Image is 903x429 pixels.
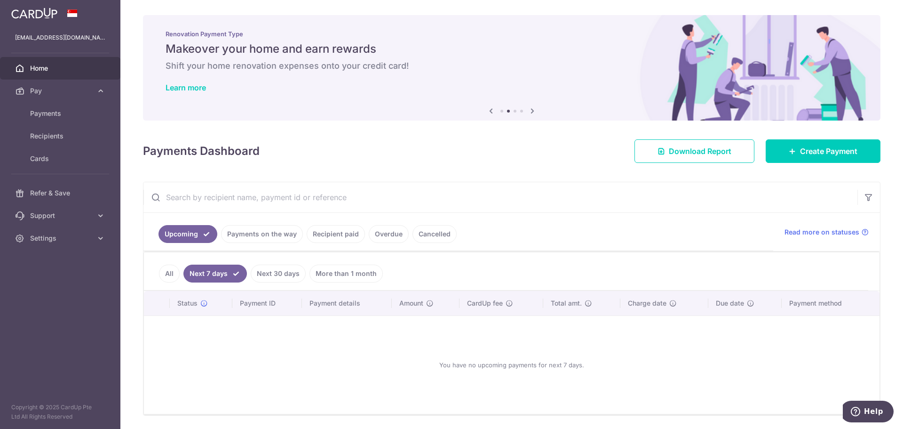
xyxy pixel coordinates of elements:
[309,265,383,283] a: More than 1 month
[166,41,858,57] h5: Makeover your home and earn rewards
[232,291,302,316] th: Payment ID
[784,227,859,237] span: Read more on statuses
[11,8,57,19] img: CardUp
[143,15,880,121] img: Renovation banner
[166,83,206,92] a: Learn more
[784,227,869,237] a: Read more on statuses
[143,143,260,160] h4: Payments Dashboard
[399,299,423,308] span: Amount
[177,299,198,308] span: Status
[716,299,744,308] span: Due date
[843,401,894,424] iframe: Opens a widget where you can find more information
[155,324,868,406] div: You have no upcoming payments for next 7 days.
[158,225,217,243] a: Upcoming
[166,60,858,72] h6: Shift your home renovation expenses onto your credit card!
[800,146,857,157] span: Create Payment
[30,234,92,243] span: Settings
[634,139,754,163] a: Download Report
[302,291,392,316] th: Payment details
[669,146,731,157] span: Download Report
[766,139,880,163] a: Create Payment
[467,299,503,308] span: CardUp fee
[159,265,180,283] a: All
[30,154,92,163] span: Cards
[251,265,306,283] a: Next 30 days
[221,225,303,243] a: Payments on the way
[628,299,666,308] span: Charge date
[369,225,409,243] a: Overdue
[30,188,92,198] span: Refer & Save
[30,211,92,220] span: Support
[551,299,582,308] span: Total amt.
[782,291,879,316] th: Payment method
[30,109,92,118] span: Payments
[30,86,92,96] span: Pay
[412,225,457,243] a: Cancelled
[143,182,857,212] input: Search by recipient name, payment id or reference
[166,30,858,38] p: Renovation Payment Type
[183,265,247,283] a: Next 7 days
[15,33,105,42] p: [EMAIL_ADDRESS][DOMAIN_NAME]
[30,131,92,141] span: Recipients
[30,64,92,73] span: Home
[307,225,365,243] a: Recipient paid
